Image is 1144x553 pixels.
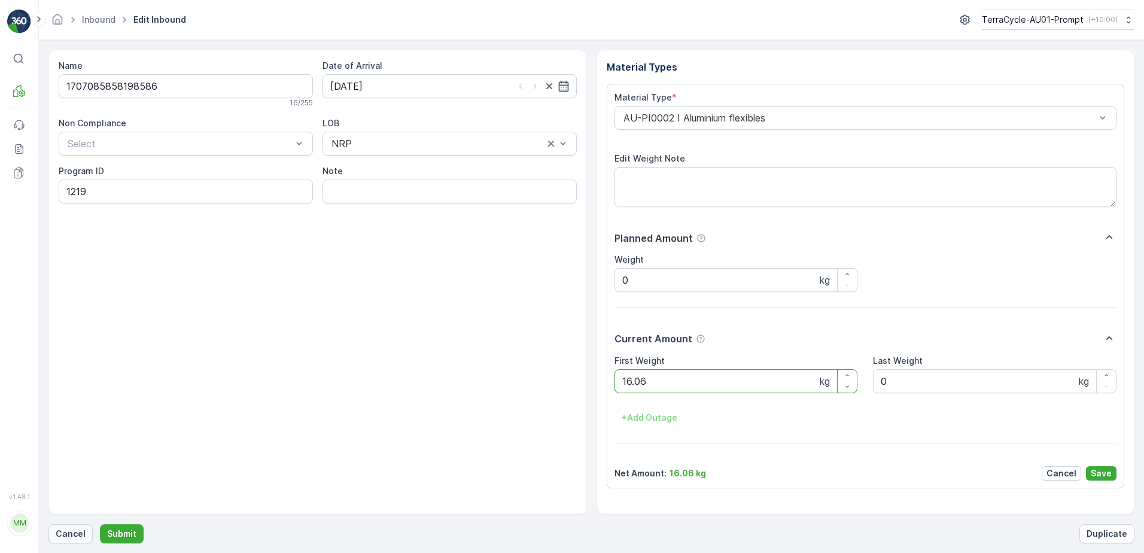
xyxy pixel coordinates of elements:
[614,467,667,479] p: Net Amount :
[290,98,313,108] p: 16 / 255
[1079,524,1134,543] button: Duplicate
[614,332,692,346] p: Current Amount
[614,408,684,427] button: +Add Outage
[614,153,685,163] label: Edit Weight Note
[1086,466,1116,481] button: Save
[614,231,693,245] p: Planned Amount
[10,216,63,226] span: Arrive Date :
[7,10,31,34] img: logo
[51,17,64,28] a: Homepage
[1042,466,1081,481] button: Cancel
[1088,15,1118,25] p: ( +10:00 )
[982,10,1134,30] button: TerraCycle-AU01-Prompt(+10:00)
[7,503,31,543] button: MM
[696,334,705,344] div: Help Tooltip Icon
[10,513,29,533] div: MM
[322,60,382,71] label: Date of Arrival
[39,196,248,206] span: 01993126509999989136LJ8503265101000650302
[10,275,66,285] span: Net Amount :
[1087,528,1127,540] p: Duplicate
[131,14,188,26] span: Edit Inbound
[820,374,830,388] p: kg
[59,60,83,71] label: Name
[322,74,577,98] input: dd/mm/yyyy
[66,275,95,285] span: 1.38 kg
[10,196,39,206] span: Name :
[1091,467,1112,479] p: Save
[82,14,115,25] a: Inbound
[100,524,144,543] button: Submit
[59,166,104,176] label: Program ID
[622,412,677,424] p: + Add Outage
[982,14,1084,26] p: TerraCycle-AU01-Prompt
[322,166,343,176] label: Note
[614,92,672,102] label: Material Type
[68,136,292,151] p: Select
[67,295,85,305] span: 0 kg
[614,254,644,265] label: Weight
[1046,467,1076,479] p: Cancel
[873,355,923,366] label: Last Weight
[322,118,339,128] label: LOB
[59,118,126,128] label: Non Compliance
[107,528,136,540] p: Submit
[614,355,665,366] label: First Weight
[820,273,830,287] p: kg
[74,256,178,266] span: AU-PI0020 I Water filters
[10,295,67,305] span: Last Weight :
[1079,374,1089,388] p: kg
[68,236,96,246] span: 1.38 kg
[607,60,1125,74] p: Material Types
[48,524,93,543] button: Cancel
[63,216,92,226] span: [DATE]
[10,256,74,266] span: Material Type :
[446,10,696,25] p: 01993126509999989136LJ8503265101000650302
[670,467,706,479] p: 16.06 kg
[7,493,31,500] span: v 1.48.1
[10,236,68,246] span: First Weight :
[56,528,86,540] p: Cancel
[696,233,706,243] div: Help Tooltip Icon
